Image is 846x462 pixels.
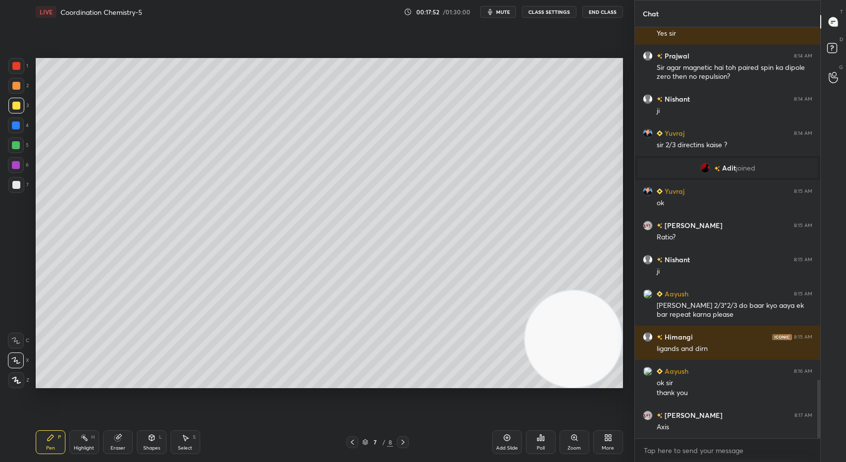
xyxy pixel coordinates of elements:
img: no-rating-badge.077c3623.svg [657,413,663,418]
img: default.png [643,51,653,61]
img: no-rating-badge.077c3623.svg [657,335,663,340]
div: 8:17 AM [794,412,812,418]
div: 6 [8,157,29,173]
div: 3 [8,98,29,114]
div: 8:15 AM [794,188,812,194]
h6: [PERSON_NAME] [663,410,723,420]
div: More [602,446,614,451]
h6: Nishant [663,94,690,104]
h6: Yuvraj [663,186,684,196]
div: ok [657,198,812,208]
button: CLASS SETTINGS [522,6,576,18]
img: no-rating-badge.077c3623.svg [657,223,663,229]
span: joined [736,164,755,172]
div: Pen [46,446,55,451]
span: Adit [722,164,736,172]
div: L [159,435,162,440]
div: Ratio? [657,232,812,242]
img: 753daefc0e654ffa8bc01df4a2820a88.jpg [643,410,653,420]
p: D [840,36,843,43]
div: Highlight [74,446,94,451]
div: H [91,435,95,440]
div: 7 [8,177,29,193]
div: P [58,435,61,440]
h6: Prajwal [663,51,689,61]
div: sir 2/3 directins kaise ? [657,140,812,150]
h6: Nishant [663,254,690,265]
div: Sir agar magnetic hai toh paired spin ka dipole zero then no repulsion? [657,63,812,82]
img: no-rating-badge.077c3623.svg [657,97,663,102]
img: 3 [643,289,653,299]
div: Shapes [143,446,160,451]
div: ji [657,267,812,277]
p: G [839,63,843,71]
div: Axis [657,422,812,432]
div: 8:15 AM [794,257,812,263]
div: X [8,352,29,368]
h6: Himangi [663,332,693,342]
div: / [382,439,385,445]
div: grid [635,27,820,438]
div: S [193,435,196,440]
img: default.png [643,332,653,342]
div: 8:15 AM [794,334,812,340]
div: Zoom [567,446,581,451]
div: 8:15 AM [794,291,812,297]
button: mute [480,6,516,18]
img: iconic-dark.1390631f.png [772,334,792,340]
div: Z [8,372,29,388]
button: End Class [582,6,623,18]
img: 4dee04e76e3c4cdfbea00e2aa87bbd42.None [700,163,710,173]
div: 8:16 AM [794,368,812,374]
div: 8:14 AM [794,96,812,102]
span: mute [496,8,510,15]
div: 8:14 AM [794,53,812,59]
div: 8 [387,438,393,447]
img: no-rating-badge.077c3623.svg [657,54,663,59]
img: 3 [643,366,653,376]
img: no-rating-badge.077c3623.svg [657,257,663,263]
img: Learner_Badge_beginner_1_8b307cf2a0.svg [657,188,663,194]
div: ok sir [657,378,812,388]
div: [PERSON_NAME] 2/3*2/3 do baar kyo aaya ek bar repeat karna please [657,301,812,320]
div: thank you [657,388,812,398]
div: ligands and dirn [657,344,812,354]
div: 7 [370,439,380,445]
h6: Aayush [663,366,688,376]
img: Learner_Badge_beginner_1_8b307cf2a0.svg [657,368,663,374]
img: default.png [643,94,653,104]
h6: [PERSON_NAME] [663,220,723,231]
div: 5 [8,137,29,153]
div: Eraser [111,446,125,451]
div: 4 [8,117,29,133]
div: Poll [537,446,545,451]
div: 8:14 AM [794,130,812,136]
div: 2 [8,78,29,94]
img: 881fb11612104474981c07d5a5fb8870.jpg [643,186,653,196]
div: 8:15 AM [794,223,812,229]
img: no-rating-badge.077c3623.svg [714,166,720,172]
img: 753daefc0e654ffa8bc01df4a2820a88.jpg [643,221,653,231]
img: 881fb11612104474981c07d5a5fb8870.jpg [643,128,653,138]
p: Chat [635,0,667,27]
div: Select [178,446,192,451]
img: default.png [643,255,653,265]
div: Add Slide [496,446,518,451]
div: 1 [8,58,28,74]
img: Learner_Badge_beginner_1_8b307cf2a0.svg [657,291,663,297]
div: Yes sir [657,29,812,39]
p: T [840,8,843,15]
div: ji [657,106,812,116]
h4: Coordination Chemistry-5 [60,7,142,17]
h6: Yuvraj [663,128,684,138]
img: Learner_Badge_beginner_1_8b307cf2a0.svg [657,130,663,136]
div: LIVE [36,6,56,18]
div: C [8,333,29,348]
h6: Aayush [663,289,688,299]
